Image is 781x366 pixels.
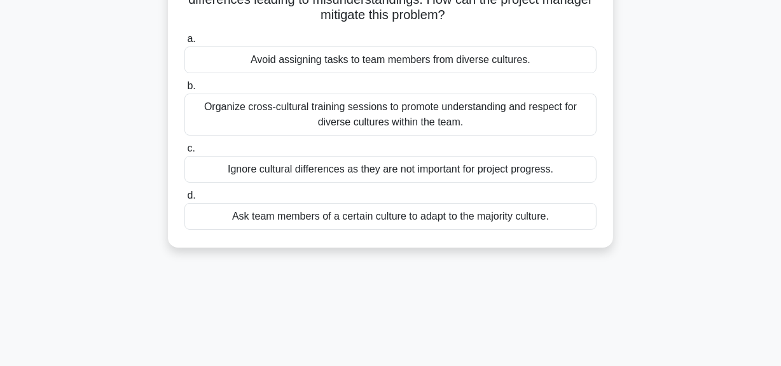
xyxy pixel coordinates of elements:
[184,94,597,136] div: Organize cross-cultural training sessions to promote understanding and respect for diverse cultur...
[184,156,597,183] div: Ignore cultural differences as they are not important for project progress.
[184,46,597,73] div: Avoid assigning tasks to team members from diverse cultures.
[187,80,195,91] span: b.
[184,203,597,230] div: Ask team members of a certain culture to adapt to the majority culture.
[187,190,195,201] span: d.
[187,33,195,44] span: a.
[187,143,195,153] span: c.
